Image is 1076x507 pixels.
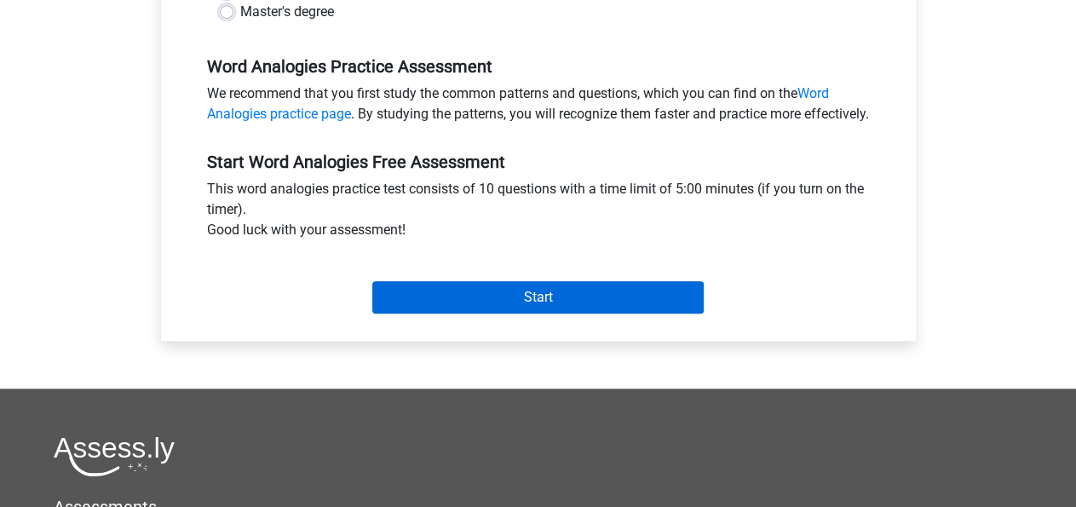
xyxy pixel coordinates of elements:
[207,56,870,77] h5: Word Analogies Practice Assessment
[194,179,883,247] div: This word analogies practice test consists of 10 questions with a time limit of 5:00 minutes (if ...
[240,2,334,22] label: Master's degree
[54,436,175,476] img: Assessly logo
[207,152,870,172] h5: Start Word Analogies Free Assessment
[372,281,704,314] input: Start
[194,84,883,131] div: We recommend that you first study the common patterns and questions, which you can find on the . ...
